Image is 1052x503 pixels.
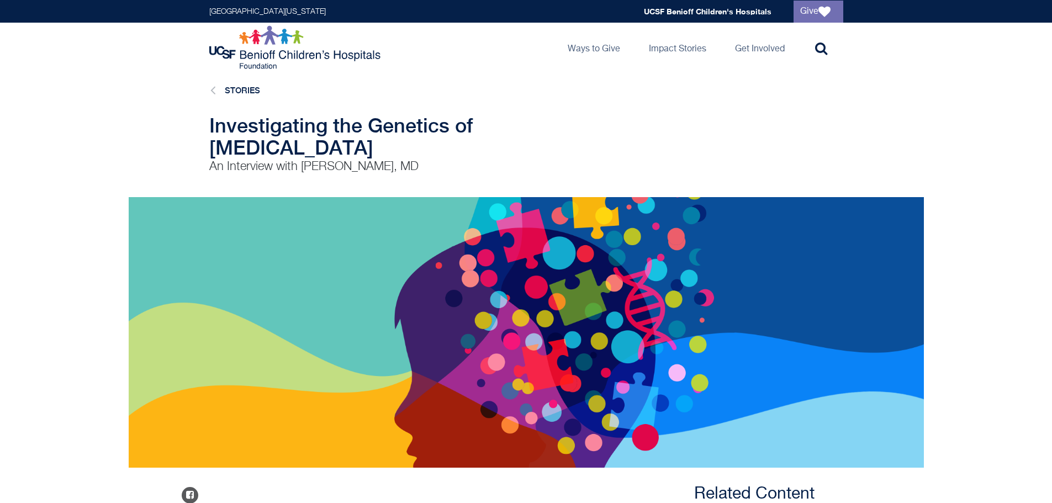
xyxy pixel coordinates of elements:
[559,23,629,72] a: Ways to Give
[225,86,260,95] a: Stories
[640,23,715,72] a: Impact Stories
[209,25,383,70] img: Logo for UCSF Benioff Children's Hospitals Foundation
[644,7,771,16] a: UCSF Benioff Children's Hospitals
[209,114,473,159] span: Investigating the Genetics of [MEDICAL_DATA]
[209,158,635,175] p: An Interview with [PERSON_NAME], MD
[726,23,794,72] a: Get Involved
[794,1,843,23] a: Give
[209,8,326,15] a: [GEOGRAPHIC_DATA][US_STATE]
